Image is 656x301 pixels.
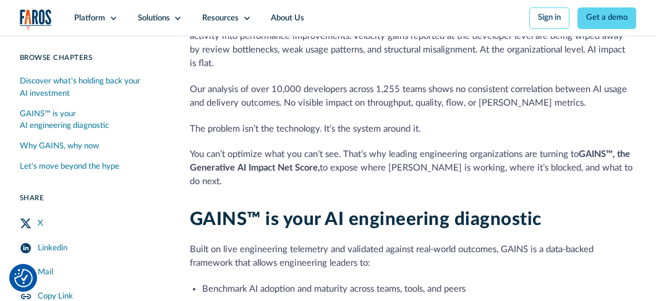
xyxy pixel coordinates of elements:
div: Why GAINS, why now [20,140,99,153]
p: Built on live engineering telemetry and validated against real-world outcomes, GAINS is a data-ba... [190,243,636,270]
a: GAINS™ is your AI engineering diagnostic [20,104,166,136]
div: Let's move beyond the hype [20,161,119,173]
div: Share [20,193,166,203]
p: The problem isn’t the technology. It’s the system around it. [190,122,636,136]
div: Discover what's holding back your AI investment [20,75,166,100]
div: GAINS™ is your AI engineering diagnostic [20,108,166,132]
li: Benchmark AI adoption and maturity across teams, tools, and peers [202,282,637,296]
a: home [20,9,52,30]
a: Twitter Share [20,211,166,235]
a: Discover what's holding back your AI investment [20,71,166,103]
a: Mail Share [20,260,166,284]
p: You can’t optimize what you can’t see. That’s why leading engineering organizations are turning t... [190,148,636,189]
div: Linkedin [38,242,67,254]
a: Let's move beyond the hype [20,156,166,177]
img: Logo of the analytics and reporting company Faros. [20,9,52,30]
a: Get a demo [577,7,636,29]
div: Resources [202,12,239,25]
button: Cookie Settings [14,269,33,287]
img: Revisit consent button [14,269,33,287]
div: X [38,218,43,230]
a: Why GAINS, why now [20,136,166,156]
a: LinkedIn Share [20,236,166,260]
div: Mail [38,266,53,279]
div: Platform [74,12,105,25]
p: Our analysis of over 10,000 developers across 1,255 teams shows no consistent correlation between... [190,83,636,110]
div: Solutions [138,12,170,25]
a: Sign in [529,7,569,29]
div: Browse Chapters [20,53,166,63]
h2: GAINS™ is your AI engineering diagnostic [190,209,636,231]
p: Despite widespread adoption of AI coding assistants, most engineering organizations are strugglin... [190,16,636,70]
